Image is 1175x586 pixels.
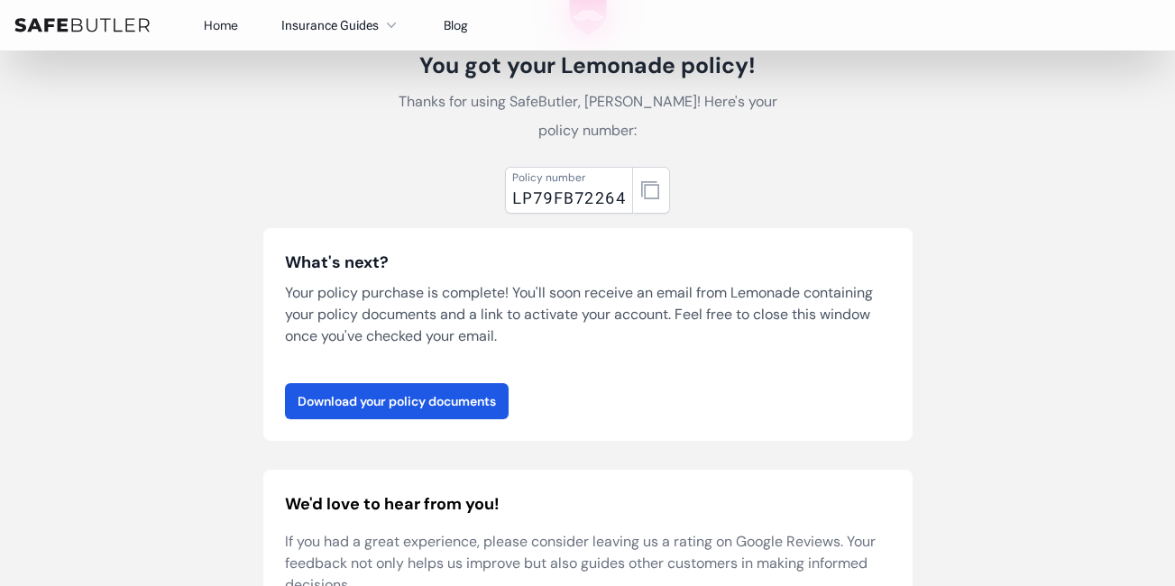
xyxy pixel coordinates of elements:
[285,250,891,275] h3: What's next?
[386,87,790,145] p: Thanks for using SafeButler, [PERSON_NAME]! Here's your policy number:
[285,282,891,347] p: Your policy purchase is complete! You'll soon receive an email from Lemonade containing your poli...
[512,185,626,210] div: LP79FB72264
[512,170,626,185] div: Policy number
[14,18,150,32] img: SafeButler Text Logo
[386,51,790,80] h1: You got your Lemonade policy!
[281,14,400,36] button: Insurance Guides
[444,17,468,33] a: Blog
[285,491,891,517] h2: We'd love to hear from you!
[285,383,509,419] a: Download your policy documents
[204,17,238,33] a: Home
